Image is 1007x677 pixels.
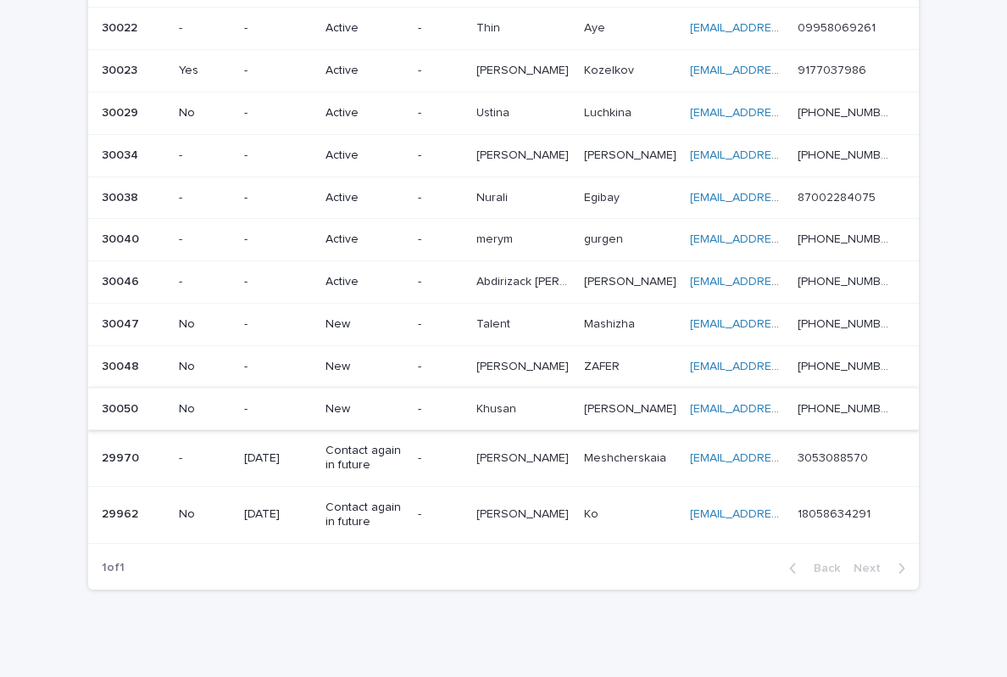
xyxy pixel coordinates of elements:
[418,451,463,466] p: -
[102,103,142,120] p: 30029
[418,64,463,78] p: -
[798,60,870,78] p: 9177037986
[804,562,840,574] span: Back
[325,444,404,473] p: Contact again in future
[88,50,919,92] tr: 3002330023 Yes-Active-[PERSON_NAME][PERSON_NAME] KozelkovKozelkov [EMAIL_ADDRESS][DOMAIN_NAME] 91...
[418,21,463,36] p: -
[179,275,231,289] p: -
[584,229,626,247] p: gurgen
[102,18,141,36] p: 30022
[476,448,572,466] p: [PERSON_NAME]
[584,18,609,36] p: Aye
[88,261,919,304] tr: 3004630046 --Active-Abdirizack [PERSON_NAME]Abdirizack [PERSON_NAME] [PERSON_NAME][PERSON_NAME] [...
[325,64,404,78] p: Active
[690,508,882,520] a: [EMAIL_ADDRESS][DOMAIN_NAME]
[798,314,895,332] p: [PHONE_NUMBER]
[418,317,463,332] p: -
[102,504,142,522] p: 29962
[690,452,882,464] a: [EMAIL_ADDRESS][DOMAIN_NAME]
[798,271,895,289] p: [PHONE_NUMBER]
[476,60,572,78] p: [PERSON_NAME]
[88,303,919,345] tr: 3004730047 No-New-TalentTalent MashizhaMashizha [EMAIL_ADDRESS][DOMAIN_NAME] [PHONE_NUMBER][PHONE...
[244,191,312,205] p: -
[690,361,882,372] a: [EMAIL_ADDRESS][DOMAIN_NAME]
[690,107,882,119] a: [EMAIL_ADDRESS][DOMAIN_NAME]
[584,145,680,163] p: [PERSON_NAME]
[179,64,231,78] p: Yes
[798,103,895,120] p: [PHONE_NUMBER]
[179,191,231,205] p: -
[244,148,312,163] p: -
[88,345,919,388] tr: 3004830048 No-New-[PERSON_NAME][PERSON_NAME] ZAFERZAFER [EMAIL_ADDRESS][DOMAIN_NAME] [PHONE_NUMBE...
[476,271,573,289] p: Abdirizack muhumed
[325,232,404,247] p: Active
[690,233,882,245] a: [EMAIL_ADDRESS][DOMAIN_NAME]
[325,317,404,332] p: New
[179,21,231,36] p: -
[584,448,670,466] p: Meshcherskaia
[325,501,404,529] p: Contact again in future
[102,187,142,205] p: 30038
[325,191,404,205] p: Active
[476,399,520,417] p: Khusan
[418,275,463,289] p: -
[798,399,895,417] p: [PHONE_NUMBER]
[244,275,312,289] p: -
[418,191,463,205] p: -
[476,314,514,332] p: Talent
[476,145,572,163] p: [PERSON_NAME]
[179,402,231,417] p: No
[690,192,882,204] a: [EMAIL_ADDRESS][DOMAIN_NAME]
[476,103,513,120] p: Ustina
[798,187,879,205] p: 87002284075
[584,271,680,289] p: [PERSON_NAME]
[244,451,312,466] p: [DATE]
[88,547,138,589] p: 1 of 1
[179,360,231,374] p: No
[690,403,882,415] a: [EMAIL_ADDRESS][DOMAIN_NAME]
[88,430,919,487] tr: 2997029970 -[DATE]Contact again in future-[PERSON_NAME][PERSON_NAME] MeshcherskaiaMeshcherskaia [...
[584,314,638,332] p: Mashizha
[418,232,463,247] p: -
[325,148,404,163] p: Active
[102,314,142,332] p: 30047
[325,21,404,36] p: Active
[88,8,919,50] tr: 3002230022 --Active-ThinThin AyeAye [EMAIL_ADDRESS][DOMAIN_NAME] 0995806926109958069261
[244,402,312,417] p: -
[179,451,231,466] p: -
[798,504,874,522] p: 18058634291
[476,18,503,36] p: Thin
[102,399,142,417] p: 30050
[798,229,895,247] p: [PHONE_NUMBER]
[854,562,891,574] span: Next
[418,402,463,417] p: -
[690,149,882,161] a: [EMAIL_ADDRESS][DOMAIN_NAME]
[584,103,635,120] p: Luchkina
[179,507,231,522] p: No
[88,219,919,261] tr: 3004030040 --Active-merymmerym gurgengurgen [EMAIL_ADDRESS][DOMAIN_NAME] [PHONE_NUMBER][PHONE_NUM...
[244,21,312,36] p: -
[418,507,463,522] p: -
[690,318,882,330] a: [EMAIL_ADDRESS][DOMAIN_NAME]
[102,271,142,289] p: 30046
[584,399,680,417] p: [PERSON_NAME]
[690,276,882,288] a: [EMAIL_ADDRESS][DOMAIN_NAME]
[179,106,231,120] p: No
[179,317,231,332] p: No
[179,148,231,163] p: -
[88,92,919,134] tr: 3002930029 No-Active-UstinaUstina LuchkinaLuchkina [EMAIL_ADDRESS][DOMAIN_NAME] [PHONE_NUMBER][PH...
[584,356,623,374] p: ZAFER
[325,106,404,120] p: Active
[418,148,463,163] p: -
[102,145,142,163] p: 30034
[476,504,572,522] p: [PERSON_NAME]
[798,145,895,163] p: [PHONE_NUMBER]
[88,388,919,430] tr: 3005030050 No-New-KhusanKhusan [PERSON_NAME][PERSON_NAME] [EMAIL_ADDRESS][DOMAIN_NAME] [PHONE_NUM...
[325,275,404,289] p: Active
[102,356,142,374] p: 30048
[102,448,142,466] p: 29970
[325,402,404,417] p: New
[102,229,142,247] p: 30040
[179,232,231,247] p: -
[88,134,919,176] tr: 3003430034 --Active-[PERSON_NAME][PERSON_NAME] [PERSON_NAME][PERSON_NAME] [EMAIL_ADDRESS][DOMAIN_...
